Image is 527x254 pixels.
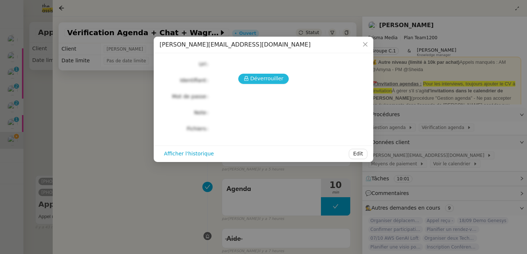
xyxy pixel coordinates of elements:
[353,150,363,158] span: Edit
[160,41,311,48] span: [PERSON_NAME][EMAIL_ADDRESS][DOMAIN_NAME]
[349,149,367,159] button: Edit
[357,37,373,53] button: Close
[164,150,214,158] span: Afficher l'historique
[160,149,218,159] button: Afficher l'historique
[250,74,284,83] span: Déverrouiller
[238,74,289,84] button: Déverrouiller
